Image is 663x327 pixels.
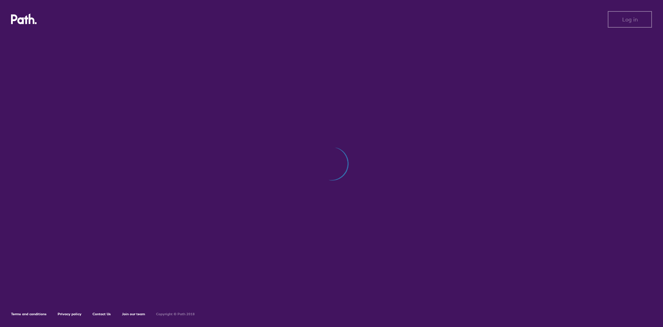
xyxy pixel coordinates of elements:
[608,11,652,28] button: Log in
[58,312,81,316] a: Privacy policy
[122,312,145,316] a: Join our team
[93,312,111,316] a: Contact Us
[156,312,195,316] h6: Copyright © Path 2018
[11,312,47,316] a: Terms and conditions
[622,16,638,22] span: Log in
